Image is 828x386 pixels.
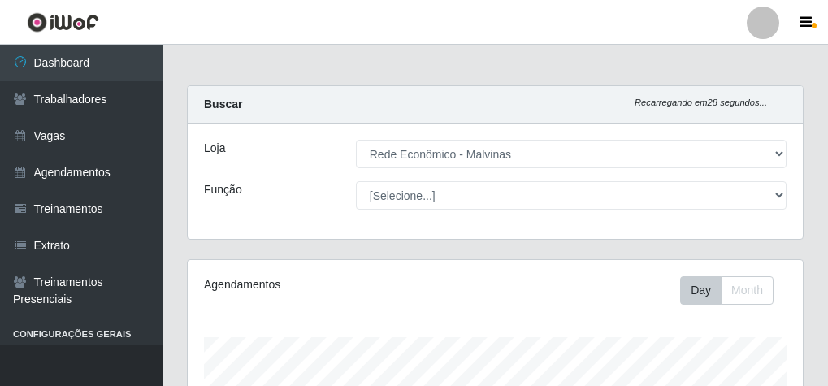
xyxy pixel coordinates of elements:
label: Função [204,181,242,198]
div: Agendamentos [204,276,432,293]
button: Day [680,276,722,305]
button: Month [721,276,774,305]
img: CoreUI Logo [27,12,99,33]
i: Recarregando em 28 segundos... [635,98,767,107]
strong: Buscar [204,98,242,111]
div: Toolbar with button groups [680,276,787,305]
label: Loja [204,140,225,157]
div: First group [680,276,774,305]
